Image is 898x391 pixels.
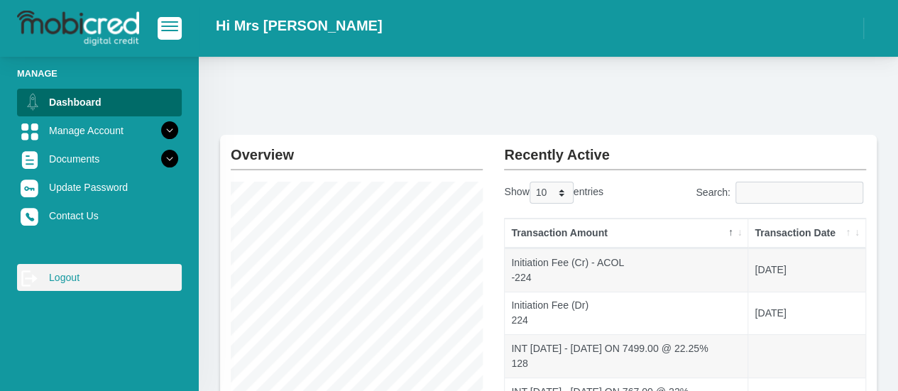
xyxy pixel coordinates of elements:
a: Logout [17,264,182,291]
label: Search: [696,182,866,204]
h2: Overview [231,135,483,163]
li: Manage [17,67,182,80]
a: Dashboard [17,89,182,116]
select: Showentries [530,182,574,204]
h2: Hi Mrs [PERSON_NAME] [216,17,382,34]
input: Search: [735,182,863,204]
td: Initiation Fee (Dr) 224 [505,292,748,335]
img: logo-mobicred.svg [17,11,139,46]
td: [DATE] [748,248,865,292]
th: Transaction Date: activate to sort column ascending [748,219,865,248]
td: [DATE] [748,292,865,335]
a: Update Password [17,174,182,201]
td: Initiation Fee (Cr) - ACOL -224 [505,248,748,292]
a: Documents [17,145,182,172]
a: Manage Account [17,117,182,144]
a: Contact Us [17,202,182,229]
th: Transaction Amount: activate to sort column descending [505,219,748,248]
td: INT [DATE] - [DATE] ON 7499.00 @ 22.25% 128 [505,334,748,378]
label: Show entries [504,182,603,204]
h2: Recently Active [504,135,866,163]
